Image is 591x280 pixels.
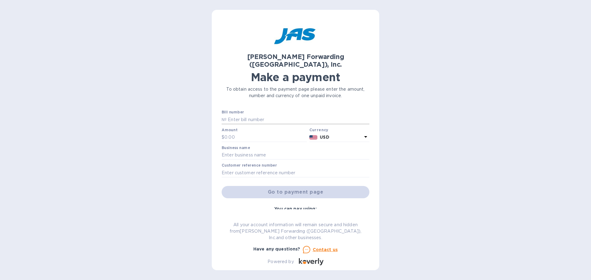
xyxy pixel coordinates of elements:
label: Customer reference number [222,164,277,168]
img: USD [309,135,318,140]
b: USD [320,135,329,140]
input: Enter customer reference number [222,168,369,177]
input: Enter business name [222,151,369,160]
p: To obtain access to the payment page please enter the amount, number and currency of one unpaid i... [222,86,369,99]
input: Enter bill number [227,115,369,124]
b: [PERSON_NAME] Forwarding ([GEOGRAPHIC_DATA]), Inc. [247,53,344,68]
label: Business name [222,146,250,150]
p: $ [222,134,224,140]
p: Powered by [267,258,294,265]
b: Have any questions? [253,246,300,251]
label: Bill number [222,111,244,114]
u: Contact us [313,247,338,252]
b: Currency [309,128,328,132]
p: All your account information will remain secure and hidden from [PERSON_NAME] Forwarding ([GEOGRA... [222,222,369,241]
input: 0.00 [224,133,307,142]
h1: Make a payment [222,71,369,84]
label: Amount [222,128,237,132]
b: You can pay using: [274,206,316,211]
p: № [222,116,227,123]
